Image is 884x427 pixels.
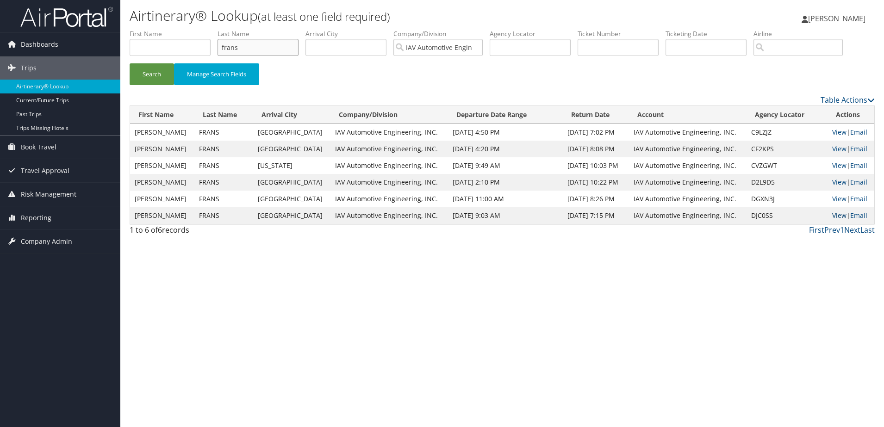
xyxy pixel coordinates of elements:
td: [DATE] 11:00 AM [448,191,563,207]
span: 6 [158,225,162,235]
div: 1 to 6 of records [130,224,305,240]
td: | [828,141,874,157]
td: [DATE] 2:10 PM [448,174,563,191]
td: IAV Automotive Engineering, INC. [629,191,747,207]
th: Return Date: activate to sort column descending [563,106,629,124]
td: [GEOGRAPHIC_DATA] [253,174,331,191]
th: Actions [828,106,874,124]
td: [US_STATE] [253,157,331,174]
td: FRANS [194,124,253,141]
a: Last [860,225,875,235]
td: [DATE] 4:50 PM [448,124,563,141]
span: Book Travel [21,136,56,159]
td: [PERSON_NAME] [130,207,194,224]
span: Travel Approval [21,159,69,182]
td: FRANS [194,207,253,224]
td: [DATE] 7:15 PM [563,207,629,224]
a: [PERSON_NAME] [802,5,875,32]
td: | [828,207,874,224]
a: 1 [840,225,844,235]
a: View [832,194,847,203]
a: View [832,211,847,220]
td: IAV Automotive Engineering, INC. [330,141,448,157]
td: [DATE] 8:26 PM [563,191,629,207]
td: FRANS [194,191,253,207]
td: IAV Automotive Engineering, INC. [629,174,747,191]
td: CF2KPS [747,141,828,157]
button: Manage Search Fields [174,63,259,85]
span: Company Admin [21,230,72,253]
td: DJC0SS [747,207,828,224]
td: D2L9D5 [747,174,828,191]
td: [DATE] 9:03 AM [448,207,563,224]
a: Email [850,194,867,203]
td: IAV Automotive Engineering, INC. [629,157,747,174]
label: Last Name [218,29,305,38]
a: Email [850,144,867,153]
a: Email [850,178,867,186]
th: Company/Division [330,106,448,124]
a: View [832,128,847,136]
a: Email [850,161,867,170]
td: | [828,191,874,207]
span: Reporting [21,206,51,229]
label: Arrival City [305,29,393,38]
th: Account: activate to sort column ascending [629,106,747,124]
td: [GEOGRAPHIC_DATA] [253,207,331,224]
span: Dashboards [21,33,58,56]
a: View [832,144,847,153]
td: C9LZJZ [747,124,828,141]
td: IAV Automotive Engineering, INC. [330,157,448,174]
label: Company/Division [393,29,490,38]
td: [DATE] 4:20 PM [448,141,563,157]
td: [PERSON_NAME] [130,157,194,174]
td: IAV Automotive Engineering, INC. [330,124,448,141]
td: DGXN3J [747,191,828,207]
td: [PERSON_NAME] [130,174,194,191]
span: Trips [21,56,37,80]
td: IAV Automotive Engineering, INC. [330,191,448,207]
a: View [832,178,847,186]
td: IAV Automotive Engineering, INC. [629,207,747,224]
td: [DATE] 7:02 PM [563,124,629,141]
td: [GEOGRAPHIC_DATA] [253,141,331,157]
label: Ticketing Date [666,29,753,38]
td: | [828,124,874,141]
label: Agency Locator [490,29,578,38]
a: Email [850,211,867,220]
td: CVZGWT [747,157,828,174]
td: [DATE] 10:03 PM [563,157,629,174]
a: Table Actions [821,95,875,105]
td: IAV Automotive Engineering, INC. [330,207,448,224]
td: IAV Automotive Engineering, INC. [629,124,747,141]
td: [DATE] 10:22 PM [563,174,629,191]
label: Ticket Number [578,29,666,38]
a: Prev [824,225,840,235]
td: [GEOGRAPHIC_DATA] [253,191,331,207]
td: IAV Automotive Engineering, INC. [330,174,448,191]
small: (at least one field required) [258,9,390,24]
td: FRANS [194,141,253,157]
th: Agency Locator: activate to sort column ascending [747,106,828,124]
td: | [828,174,874,191]
a: View [832,161,847,170]
td: FRANS [194,174,253,191]
a: First [809,225,824,235]
th: Arrival City: activate to sort column ascending [253,106,331,124]
th: Last Name: activate to sort column ascending [194,106,253,124]
h1: Airtinerary® Lookup [130,6,626,25]
span: Risk Management [21,183,76,206]
a: Email [850,128,867,136]
label: Airline [753,29,850,38]
td: | [828,157,874,174]
td: [DATE] 8:08 PM [563,141,629,157]
td: FRANS [194,157,253,174]
label: First Name [130,29,218,38]
td: [PERSON_NAME] [130,124,194,141]
td: IAV Automotive Engineering, INC. [629,141,747,157]
span: [PERSON_NAME] [808,13,865,24]
th: First Name: activate to sort column ascending [130,106,194,124]
td: [DATE] 9:49 AM [448,157,563,174]
td: [PERSON_NAME] [130,191,194,207]
a: Next [844,225,860,235]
